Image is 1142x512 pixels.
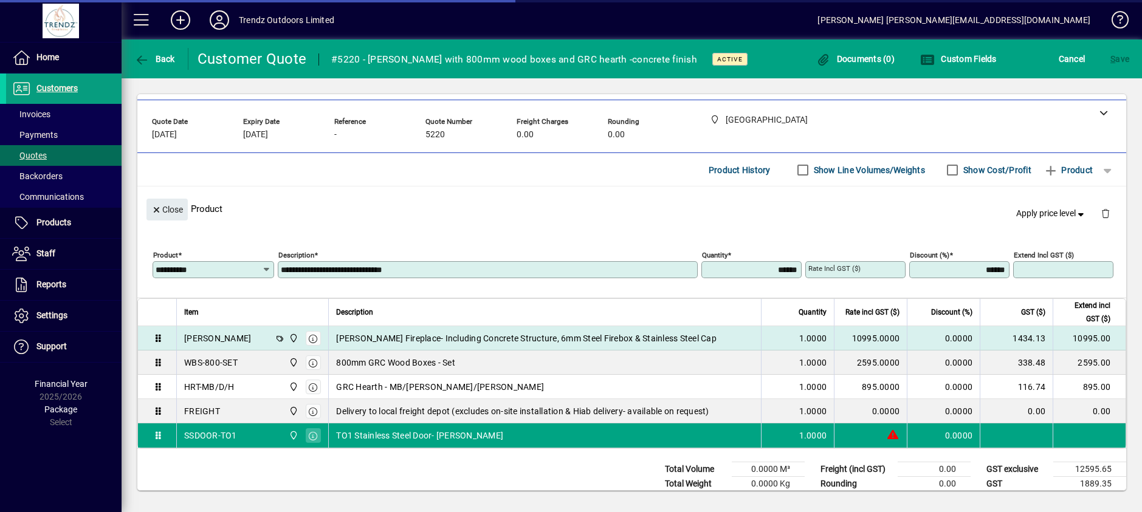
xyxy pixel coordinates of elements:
[6,166,122,186] a: Backorders
[36,341,67,351] span: Support
[817,10,1090,30] div: [PERSON_NAME] [PERSON_NAME][EMAIL_ADDRESS][DOMAIN_NAME]
[12,130,58,140] span: Payments
[6,270,122,300] a: Reports
[1056,48,1089,70] button: Cancel
[917,48,1000,70] button: Custom Fields
[184,332,251,344] div: [PERSON_NAME]
[200,9,239,31] button: Profile
[336,381,544,393] span: GRC Hearth - MB/[PERSON_NAME]/[PERSON_NAME]
[243,130,268,140] span: [DATE]
[425,130,445,140] span: 5220
[1053,375,1126,399] td: 895.00
[704,159,776,181] button: Product History
[286,332,300,345] span: New Plymouth
[134,54,175,64] span: Back
[842,405,899,417] div: 0.0000
[1107,48,1132,70] button: Save
[36,83,78,93] span: Customers
[799,332,827,344] span: 1.0000
[808,264,861,273] mat-label: Rate incl GST ($)
[336,357,455,369] span: 800mm GRC Wood Boxes - Set
[732,462,805,477] td: 0.0000 M³
[898,477,971,491] td: 0.00
[1044,160,1093,180] span: Product
[6,104,122,125] a: Invoices
[1021,305,1045,319] span: GST ($)
[1011,203,1092,225] button: Apply price level
[799,381,827,393] span: 1.0000
[980,399,1053,423] td: 0.00
[336,405,709,417] span: Delivery to local freight depot (excludes on-site installation & Hiab delivery- available on requ...
[161,9,200,31] button: Add
[278,251,314,259] mat-label: Description
[1091,199,1120,228] button: Delete
[907,399,980,423] td: 0.0000
[799,305,827,319] span: Quantity
[1053,399,1126,423] td: 0.00
[1102,2,1127,42] a: Knowledge Base
[6,186,122,207] a: Communications
[980,477,1053,491] td: GST
[799,429,827,442] span: 1.0000
[286,356,300,369] span: New Plymouth
[907,350,980,375] td: 0.0000
[36,248,55,258] span: Staff
[35,379,88,389] span: Financial Year
[799,405,827,417] span: 1.0000
[907,326,980,350] td: 0.0000
[702,251,728,259] mat-label: Quantity
[184,429,237,442] div: SSDOOR-TO1
[239,10,334,30] div: Trendz Outdoors Limited
[336,429,503,442] span: TO1 Stainless Steel Door- [PERSON_NAME]
[152,130,177,140] span: [DATE]
[920,54,997,64] span: Custom Fields
[1053,350,1126,375] td: 2595.00
[1091,208,1120,219] app-page-header-button: Delete
[1053,326,1126,350] td: 10995.00
[980,350,1053,375] td: 338.48
[6,208,122,238] a: Products
[12,171,63,181] span: Backorders
[6,43,122,73] a: Home
[732,477,805,491] td: 0.0000 Kg
[907,375,980,399] td: 0.0000
[184,305,199,319] span: Item
[286,380,300,394] span: New Plymouth
[331,50,697,69] div: #5220 - [PERSON_NAME] with 800mm wood boxes and GRC hearth -concrete finish
[842,381,899,393] div: 895.0000
[143,203,191,214] app-page-header-button: Close
[146,199,188,220] button: Close
[608,130,625,140] span: 0.00
[198,49,307,69] div: Customer Quote
[517,130,534,140] span: 0.00
[907,423,980,448] td: 0.0000
[36,310,67,320] span: Settings
[184,405,220,417] div: FREIGHT
[717,55,743,63] span: Active
[184,381,235,393] div: HRT-MB/D/H
[1037,159,1099,181] button: Product
[980,375,1053,399] td: 116.74
[910,251,949,259] mat-label: Discount (%)
[131,48,178,70] button: Back
[816,54,895,64] span: Documents (0)
[334,130,337,140] span: -
[811,164,925,176] label: Show Line Volumes/Weights
[980,462,1053,477] td: GST exclusive
[799,357,827,369] span: 1.0000
[1110,54,1115,64] span: S
[122,48,188,70] app-page-header-button: Back
[659,477,732,491] td: Total Weight
[286,404,300,418] span: New Plymouth
[709,160,771,180] span: Product History
[1016,207,1087,220] span: Apply price level
[153,251,178,259] mat-label: Product
[286,429,300,442] span: New Plymouth
[12,151,47,160] span: Quotes
[1053,462,1126,477] td: 12595.65
[1061,299,1110,326] span: Extend incl GST ($)
[845,305,899,319] span: Rate incl GST ($)
[842,357,899,369] div: 2595.0000
[842,332,899,344] div: 10995.0000
[6,239,122,269] a: Staff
